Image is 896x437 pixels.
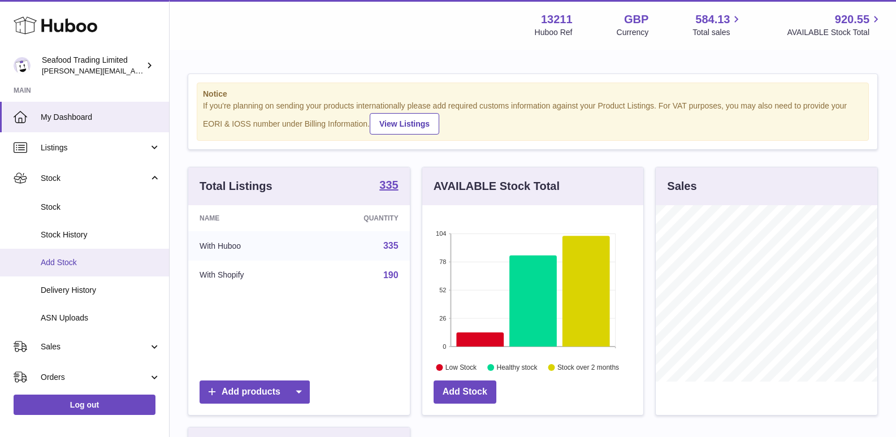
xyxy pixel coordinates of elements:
span: 584.13 [695,12,730,27]
span: Add Stock [41,257,161,268]
text: 104 [436,230,446,237]
th: Name [188,205,308,231]
strong: 13211 [541,12,573,27]
text: Low Stock [445,364,477,371]
span: Sales [41,341,149,352]
img: nathaniellynch@rickstein.com [14,57,31,74]
span: ASN Uploads [41,313,161,323]
div: If you're planning on sending your products internationally please add required customs informati... [203,101,863,135]
a: Log out [14,395,155,415]
a: View Listings [370,113,439,135]
div: Currency [617,27,649,38]
a: 335 [379,179,398,193]
text: Healthy stock [496,364,538,371]
text: 26 [439,315,446,322]
span: My Dashboard [41,112,161,123]
h3: Total Listings [200,179,272,194]
a: 335 [383,241,399,250]
span: Delivery History [41,285,161,296]
span: 920.55 [835,12,869,27]
a: Add Stock [434,380,496,404]
text: 0 [443,343,446,350]
span: Stock History [41,230,161,240]
strong: Notice [203,89,863,99]
div: Seafood Trading Limited [42,55,144,76]
text: Stock over 2 months [557,364,619,371]
strong: 335 [379,179,398,191]
a: 920.55 AVAILABLE Stock Total [787,12,882,38]
a: 584.13 Total sales [692,12,743,38]
span: Stock [41,173,149,184]
a: Add products [200,380,310,404]
td: With Huboo [188,231,308,261]
td: With Shopify [188,261,308,290]
span: [PERSON_NAME][EMAIL_ADDRESS][DOMAIN_NAME] [42,66,227,75]
div: Huboo Ref [535,27,573,38]
span: Stock [41,202,161,213]
span: Orders [41,372,149,383]
h3: Sales [667,179,696,194]
text: 78 [439,258,446,265]
strong: GBP [624,12,648,27]
span: Listings [41,142,149,153]
h3: AVAILABLE Stock Total [434,179,560,194]
th: Quantity [308,205,409,231]
a: 190 [383,270,399,280]
span: Total sales [692,27,743,38]
text: 52 [439,287,446,293]
span: AVAILABLE Stock Total [787,27,882,38]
